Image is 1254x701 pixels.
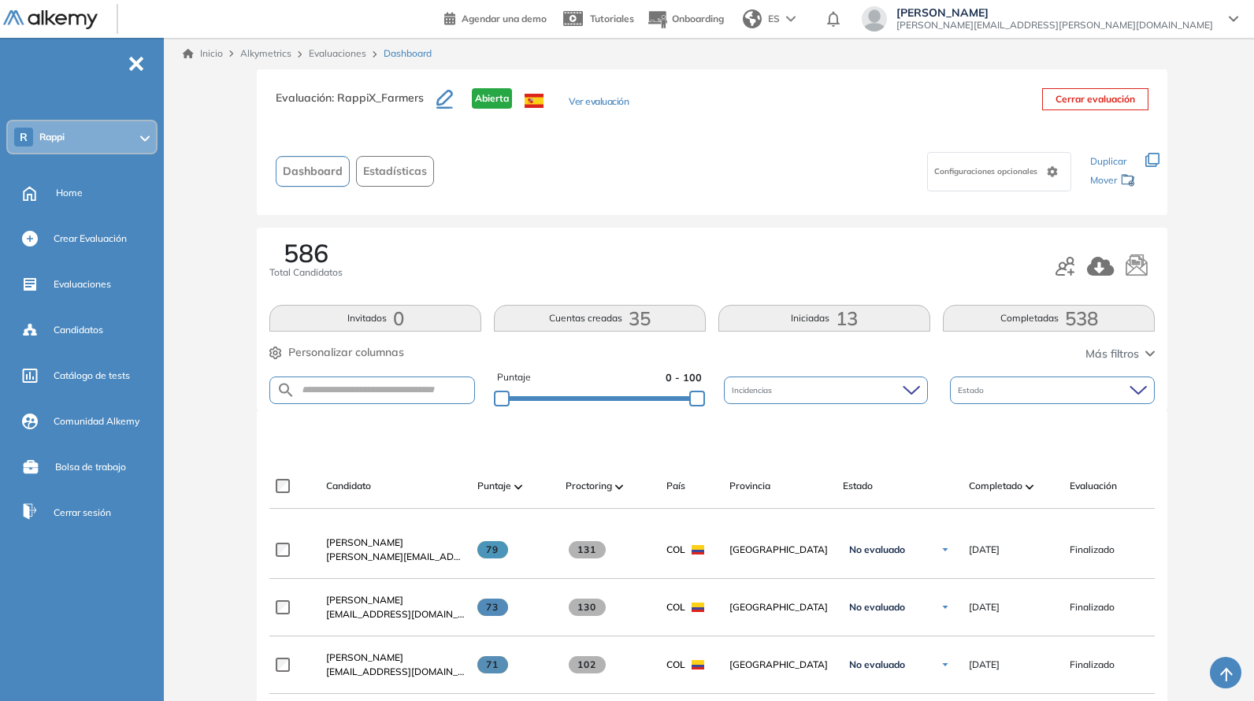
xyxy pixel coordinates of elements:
div: Widget de chat [1175,625,1254,701]
span: Abierta [472,88,512,109]
span: [PERSON_NAME] [326,651,403,663]
button: Iniciadas13 [718,305,930,332]
span: Total Candidatos [269,265,343,280]
button: Invitados0 [269,305,481,332]
img: Ícono de flecha [940,660,950,669]
span: País [666,479,685,493]
span: R [20,131,28,143]
span: Crear Evaluación [54,232,127,246]
span: Provincia [729,479,770,493]
span: [GEOGRAPHIC_DATA] [729,658,830,672]
button: Ver evaluación [569,95,629,111]
span: 73 [477,599,508,616]
button: Cuentas creadas35 [494,305,706,332]
span: Agendar una demo [462,13,547,24]
span: Candidato [326,479,371,493]
span: [GEOGRAPHIC_DATA] [729,600,830,614]
img: arrow [786,16,796,22]
span: Onboarding [672,13,724,24]
img: COL [692,660,704,669]
span: No evaluado [849,543,905,556]
span: Alkymetrics [240,47,291,59]
img: [missing "en.ARROW_ALT" translation] [514,484,522,489]
span: 79 [477,541,508,558]
span: [EMAIL_ADDRESS][DOMAIN_NAME] [326,665,465,679]
span: Tutoriales [590,13,634,24]
a: [PERSON_NAME] [326,651,465,665]
div: Configuraciones opcionales [927,152,1071,191]
img: world [743,9,762,28]
span: Proctoring [566,479,612,493]
span: 0 - 100 [666,370,702,385]
span: Evaluación [1070,479,1117,493]
span: [PERSON_NAME][EMAIL_ADDRESS][DOMAIN_NAME] [326,550,465,564]
span: Dashboard [384,46,432,61]
span: Puntaje [497,370,531,385]
span: [DATE] [969,543,1000,557]
a: Agendar una demo [444,8,547,27]
a: [PERSON_NAME] [326,536,465,550]
span: Bolsa de trabajo [55,460,126,474]
span: COL [666,658,685,672]
img: Ícono de flecha [940,545,950,554]
span: Evaluaciones [54,277,111,291]
img: COL [692,603,704,612]
button: Cerrar evaluación [1042,88,1148,110]
span: Catálogo de tests [54,369,130,383]
span: Home [56,186,83,200]
span: Configuraciones opcionales [934,165,1041,177]
iframe: Chat Widget [1175,625,1254,701]
span: Finalizado [1070,658,1115,672]
span: : RappiX_Farmers [332,91,424,105]
span: [PERSON_NAME][EMAIL_ADDRESS][PERSON_NAME][DOMAIN_NAME] [896,19,1213,32]
span: Duplicar [1090,155,1126,167]
img: [missing "en.ARROW_ALT" translation] [615,484,623,489]
span: 586 [284,240,328,265]
span: 71 [477,656,508,673]
span: Estadísticas [363,163,427,180]
a: [PERSON_NAME] [326,593,465,607]
img: SEARCH_ALT [276,380,295,400]
div: Incidencias [724,376,929,404]
span: Candidatos [54,323,103,337]
span: [PERSON_NAME] [326,594,403,606]
span: Estado [843,479,873,493]
span: COL [666,543,685,557]
button: Completadas538 [943,305,1155,332]
span: Finalizado [1070,600,1115,614]
span: No evaluado [849,658,905,671]
span: Más filtros [1085,346,1139,362]
span: Incidencias [732,384,775,396]
span: Estado [958,384,987,396]
button: Más filtros [1085,346,1155,362]
span: [DATE] [969,658,1000,672]
span: Completado [969,479,1022,493]
img: [missing "en.ARROW_ALT" translation] [1026,484,1033,489]
img: ESP [525,94,544,108]
span: Rappi [39,131,65,143]
span: [PERSON_NAME] [326,536,403,548]
span: 131 [569,541,606,558]
span: Finalizado [1070,543,1115,557]
a: Evaluaciones [309,47,366,59]
img: Ícono de flecha [940,603,950,612]
h3: Evaluación [276,88,436,121]
span: No evaluado [849,601,905,614]
span: [GEOGRAPHIC_DATA] [729,543,830,557]
span: 102 [569,656,606,673]
span: Cerrar sesión [54,506,111,520]
span: ES [768,12,780,26]
button: Onboarding [647,2,724,36]
span: Puntaje [477,479,511,493]
img: COL [692,545,704,554]
span: 130 [569,599,606,616]
div: Mover [1090,167,1136,196]
span: Comunidad Alkemy [54,414,139,428]
span: Dashboard [283,163,343,180]
img: Logo [3,10,98,30]
span: Personalizar columnas [288,344,404,361]
div: Estado [950,376,1155,404]
a: Inicio [183,46,223,61]
button: Personalizar columnas [269,344,404,361]
span: [DATE] [969,600,1000,614]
